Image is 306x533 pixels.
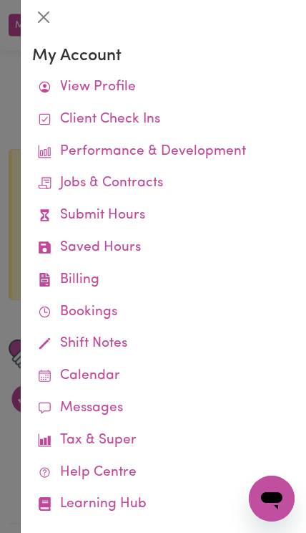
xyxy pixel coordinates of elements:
a: Saved Hours [32,232,295,264]
a: View Profile [32,72,295,104]
a: Tax & Super [32,425,295,457]
a: Billing [32,264,295,297]
a: Learning Hub [32,489,295,521]
a: Bookings [32,297,295,329]
a: Client Check Ins [32,104,295,136]
a: Shift Notes [32,328,295,360]
h3: My Account [32,46,295,66]
button: Close [32,6,55,29]
iframe: Button to launch messaging window [249,476,295,522]
a: Calendar [32,360,295,393]
a: Submit Hours [32,200,295,232]
a: Jobs & Contracts [32,168,295,200]
a: Messages [32,393,295,425]
a: Help Centre [32,457,295,489]
a: Performance & Development [32,136,295,168]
